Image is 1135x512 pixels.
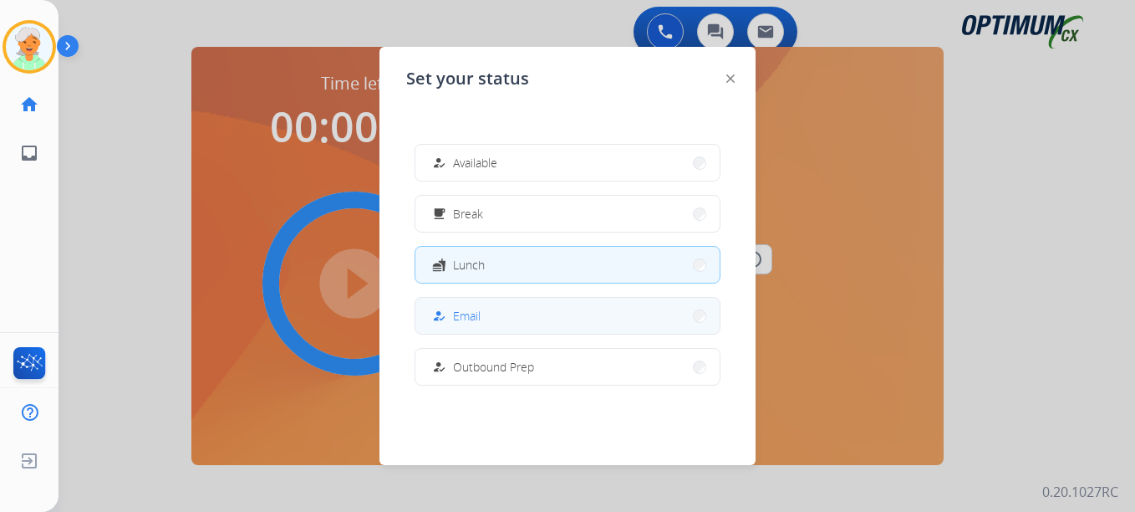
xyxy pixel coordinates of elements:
img: avatar [6,23,53,70]
mat-icon: how_to_reg [432,360,446,374]
mat-icon: how_to_reg [432,309,446,323]
span: Available [453,154,497,172]
p: 0.20.1027RC [1042,482,1118,502]
mat-icon: free_breakfast [432,207,446,221]
img: close-button [726,74,735,83]
mat-icon: home [19,95,39,115]
button: Lunch [415,247,720,283]
button: Available [415,145,720,181]
button: Email [415,298,720,334]
span: Set your status [406,67,529,90]
span: Outbound Prep [453,358,534,376]
span: Email [453,307,481,325]
span: Lunch [453,256,485,274]
button: Break [415,196,720,232]
mat-icon: inbox [19,143,39,163]
span: Break [453,205,483,223]
mat-icon: how_to_reg [432,156,446,170]
button: Outbound Prep [415,349,720,385]
mat-icon: fastfood [432,258,446,272]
